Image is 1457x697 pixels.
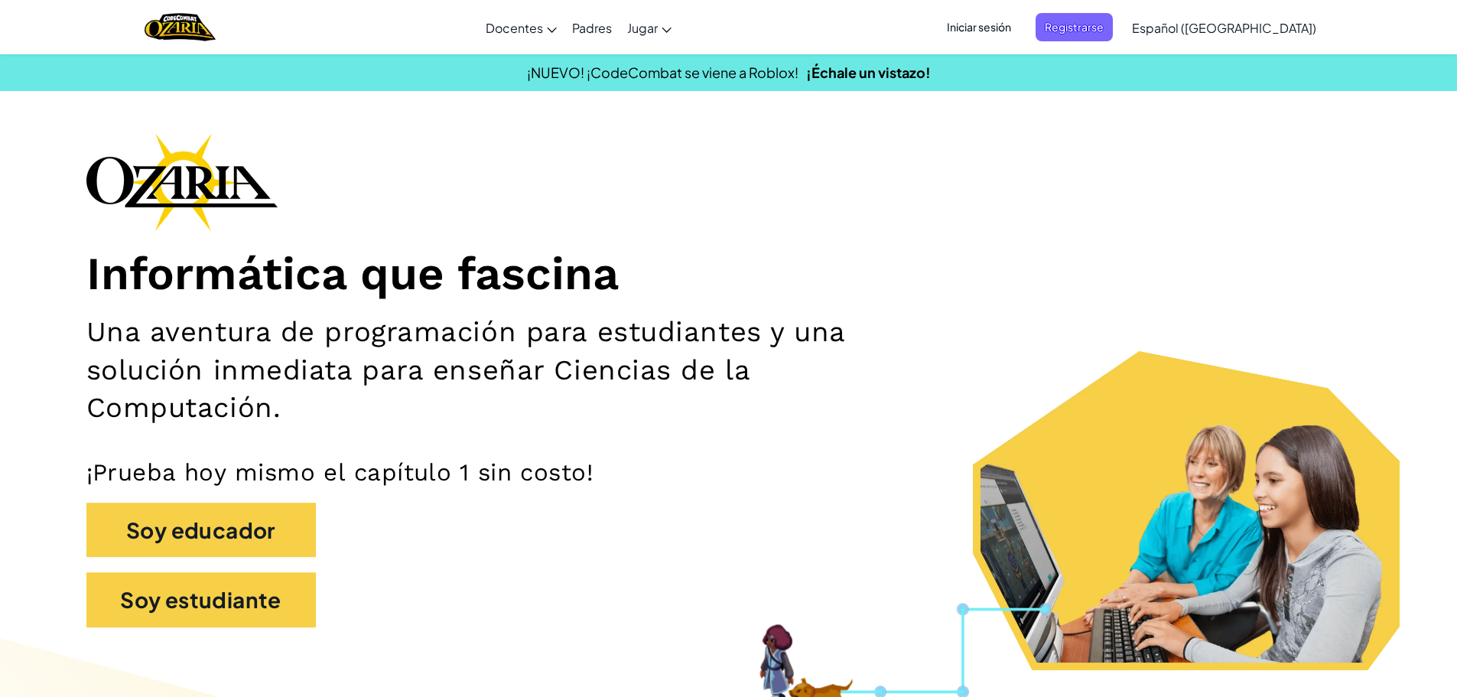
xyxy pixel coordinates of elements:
[527,64,798,81] span: ¡NUEVO! ¡CodeCombat se viene a Roblox!
[938,13,1020,41] button: Iniciar sesión
[1036,13,1113,41] button: Registrarse
[145,11,216,43] img: Home
[806,64,931,81] a: ¡Échale un vistazo!
[86,246,1371,302] h1: Informática que fascina
[478,7,564,48] a: Docentes
[86,313,948,426] h2: Una aventura de programación para estudiantes y una solución inmediata para enseñar Ciencias de l...
[145,11,216,43] a: Ozaria by CodeCombat logo
[627,20,658,36] span: Jugar
[86,133,278,231] img: Ozaria branding logo
[620,7,679,48] a: Jugar
[86,503,316,558] button: Soy educador
[86,572,316,627] button: Soy estudiante
[1124,7,1324,48] a: Español ([GEOGRAPHIC_DATA])
[86,458,1371,487] p: ¡Prueba hoy mismo el capítulo 1 sin costo!
[564,7,620,48] a: Padres
[1132,20,1316,36] span: Español ([GEOGRAPHIC_DATA])
[486,20,543,36] span: Docentes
